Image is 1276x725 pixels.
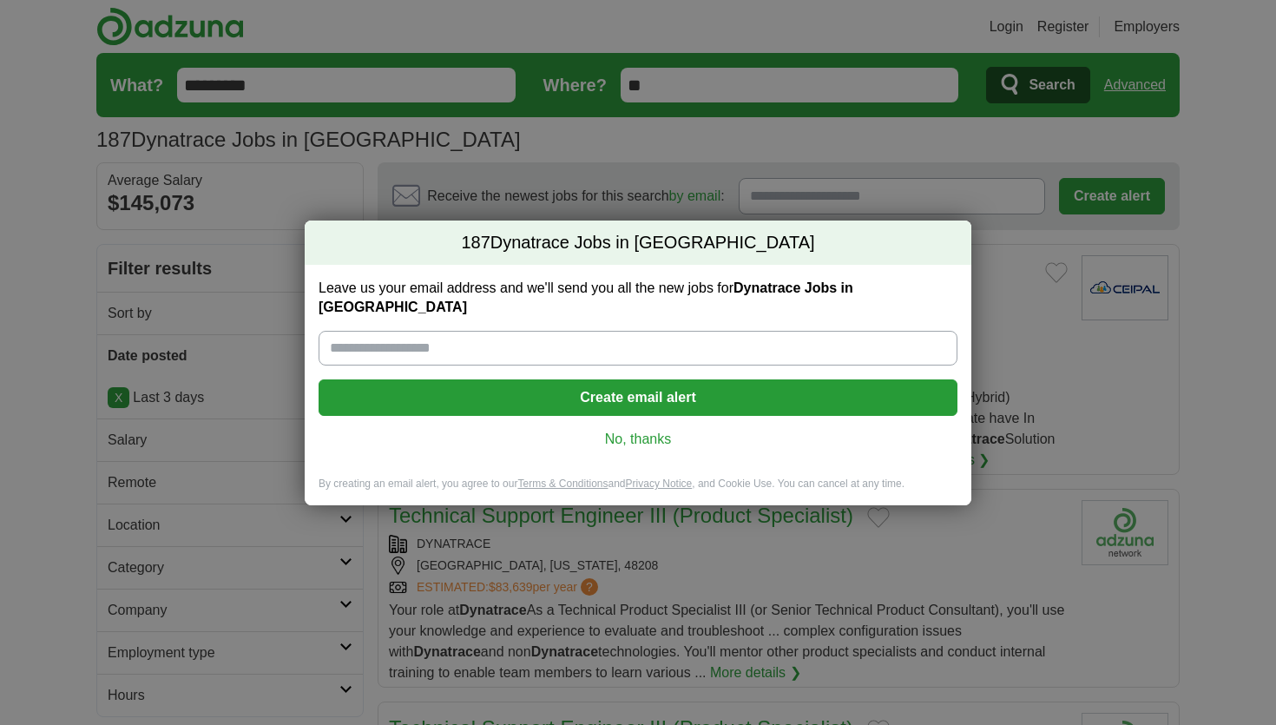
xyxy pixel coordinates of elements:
[461,231,490,255] span: 187
[319,379,957,416] button: Create email alert
[332,430,944,449] a: No, thanks
[626,478,693,490] a: Privacy Notice
[319,279,957,317] label: Leave us your email address and we'll send you all the new jobs for
[305,477,971,505] div: By creating an email alert, you agree to our and , and Cookie Use. You can cancel at any time.
[305,221,971,266] h2: Dynatrace Jobs in [GEOGRAPHIC_DATA]
[517,478,608,490] a: Terms & Conditions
